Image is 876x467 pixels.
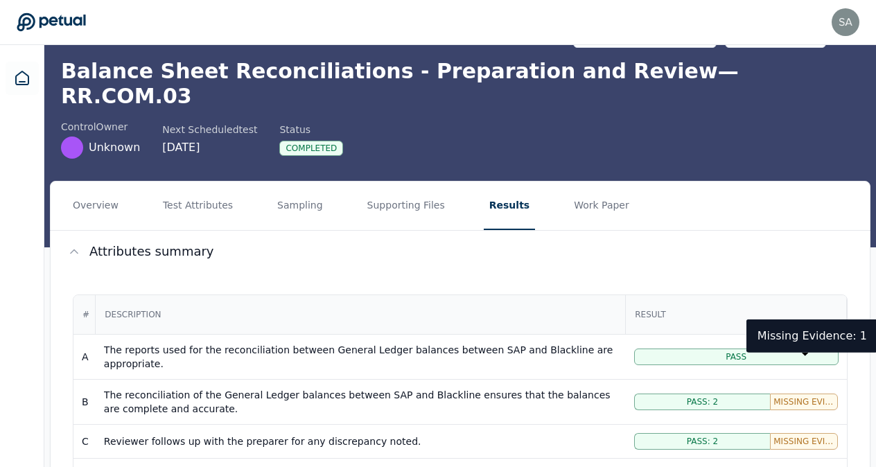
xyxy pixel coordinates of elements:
nav: Tabs [51,182,870,230]
span: Pass [726,351,746,362]
div: Description [96,296,624,333]
h1: Balance Sheet Reconciliations - Preparation and Review — RR.COM.03 [61,59,859,109]
button: Results [484,182,535,230]
td: B [73,379,96,424]
div: Next Scheduled test [162,123,257,136]
div: Completed [279,141,343,156]
span: Missing Evidence: 1 [773,436,834,447]
td: A [73,334,96,379]
span: Attributes summary [89,242,214,261]
span: Missing Evidence: 1 [773,396,834,407]
span: Pass: 2 [687,396,718,407]
img: sapna.rao@arm.com [832,8,859,36]
button: Supporting Files [362,182,450,230]
span: Pass: 2 [687,436,718,447]
button: Work Paper [568,182,635,230]
div: Result [627,296,846,333]
div: Reviewer follows up with the preparer for any discrepancy noted. [104,434,617,448]
a: Go to Dashboard [17,12,86,32]
button: Sampling [272,182,328,230]
button: Test Attributes [157,182,238,230]
div: control Owner [61,120,140,134]
div: The reports used for the reconciliation between General Ledger balances between SAP and Blackline... [104,343,617,371]
div: [DATE] [162,139,257,156]
div: Status [279,123,343,136]
button: Attributes summary [51,231,870,272]
a: Dashboard [6,62,39,95]
span: Unknown [89,139,140,156]
div: The reconciliation of the General Ledger balances between SAP and Blackline ensures that the bala... [104,388,617,416]
td: C [73,424,96,458]
button: Overview [67,182,124,230]
div: # [74,296,98,333]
